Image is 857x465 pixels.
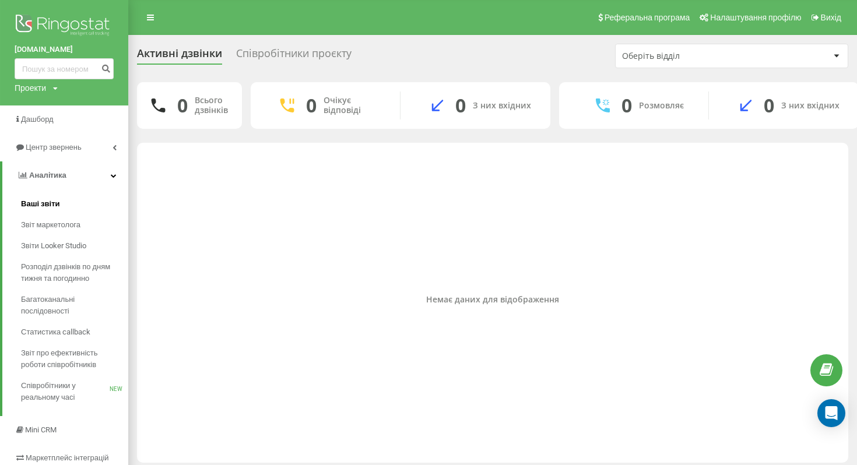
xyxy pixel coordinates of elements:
[15,58,114,79] input: Пошук за номером
[455,94,466,117] div: 0
[21,115,54,124] span: Дашборд
[781,101,840,111] div: З них вхідних
[21,380,110,403] span: Співробітники у реальному часі
[29,171,66,179] span: Аналiтика
[21,322,128,343] a: Статистика callback
[21,240,86,252] span: Звіти Looker Studio
[21,198,60,210] span: Ваші звіти
[821,13,841,22] span: Вихід
[21,219,80,231] span: Звіт маркетолога
[21,343,128,375] a: Звіт про ефективність роботи співробітників
[639,101,684,111] div: Розмовляє
[15,12,114,41] img: Ringostat logo
[21,375,128,408] a: Співробітники у реальному часіNEW
[306,94,317,117] div: 0
[21,347,122,371] span: Звіт про ефективність роботи співробітників
[817,399,845,427] div: Open Intercom Messenger
[473,101,531,111] div: З них вхідних
[324,96,382,115] div: Очікує відповіді
[177,94,188,117] div: 0
[21,294,122,317] span: Багатоканальні послідовності
[26,453,109,462] span: Маркетплейс інтеграцій
[195,96,228,115] div: Всього дзвінків
[622,51,761,61] div: Оберіть відділ
[21,214,128,235] a: Звіт маркетолога
[21,256,128,289] a: Розподіл дзвінків по дням тижня та погодинно
[236,47,352,65] div: Співробітники проєкту
[146,295,839,305] div: Немає даних для відображення
[26,143,82,152] span: Центр звернень
[21,326,90,338] span: Статистика callback
[710,13,801,22] span: Налаштування профілю
[21,261,122,284] span: Розподіл дзвінків по дням тижня та погодинно
[2,161,128,189] a: Аналiтика
[15,44,114,55] a: [DOMAIN_NAME]
[25,425,57,434] span: Mini CRM
[21,235,128,256] a: Звіти Looker Studio
[621,94,632,117] div: 0
[764,94,774,117] div: 0
[605,13,690,22] span: Реферальна програма
[21,289,128,322] a: Багатоканальні послідовності
[21,193,128,214] a: Ваші звіти
[15,82,46,94] div: Проекти
[137,47,222,65] div: Активні дзвінки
